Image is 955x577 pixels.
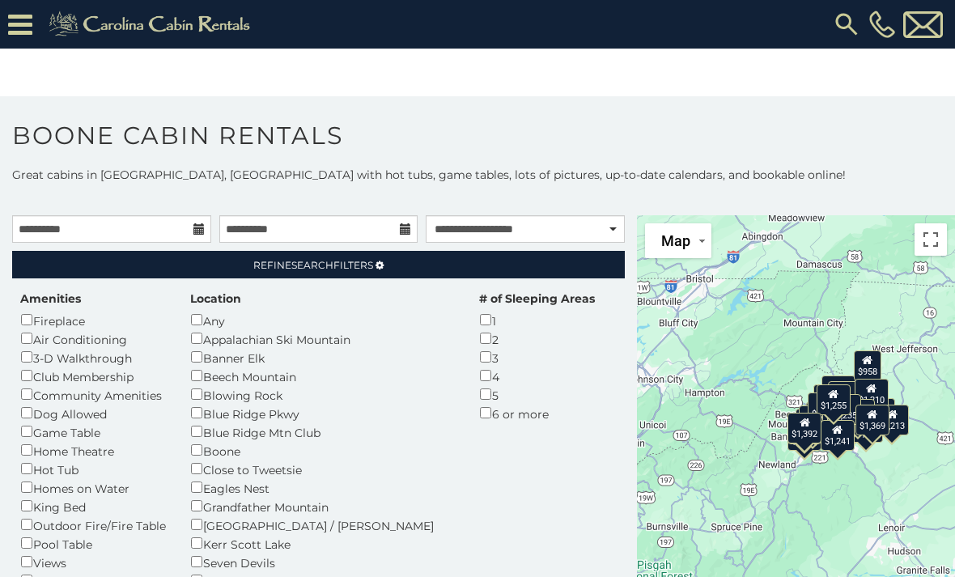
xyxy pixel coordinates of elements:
label: # of Sleeping Areas [479,291,595,307]
div: $1,241 [821,419,855,450]
div: Air Conditioning [20,329,166,348]
div: $1,132 [849,412,883,443]
div: $1,799 [821,375,855,405]
div: Seven Devils [190,553,455,571]
div: Homes on Water [20,478,166,497]
div: Grandfather Mountain [190,497,455,515]
div: 1 [479,311,595,329]
div: Banner Elk [190,348,455,367]
label: Amenities [20,291,81,307]
div: Dog Allowed [20,404,166,422]
div: 3-D Walkthrough [20,348,166,367]
div: $1,392 [788,413,822,443]
button: Toggle fullscreen view [915,223,947,256]
a: RefineSearchFilters [12,251,625,278]
div: $2,287 [829,381,863,412]
div: 2 [479,329,595,348]
span: Refine Filters [253,259,373,271]
a: [PHONE_NUMBER] [865,11,899,38]
div: $958 [854,350,881,381]
div: Blue Ridge Pkwy [190,404,455,422]
div: 3 [479,348,595,367]
div: 5 [479,385,595,404]
span: Search [291,259,333,271]
div: $2,632 [808,392,842,423]
div: $1,210 [855,378,889,409]
div: Kerr Scott Lake [190,534,455,553]
div: $1,213 [875,404,909,435]
div: Community Amenities [20,385,166,404]
div: $2,606 [813,384,847,414]
div: Eagles Nest [190,478,455,497]
div: Blowing Rock [190,385,455,404]
div: Club Membership [20,367,166,385]
div: King Bed [20,497,166,515]
button: Change map style [645,223,711,258]
div: Home Theatre [20,441,166,460]
div: Beech Mountain [190,367,455,385]
div: Game Table [20,422,166,441]
div: Views [20,553,166,571]
div: $1,468 [787,420,821,451]
div: Close to Tweetsie [190,460,455,478]
div: Fireplace [20,311,166,329]
div: 6 or more [479,404,595,422]
div: 4 [479,367,595,385]
div: $1,634 [806,401,840,432]
div: Outdoor Fire/Fire Table [20,515,166,534]
div: $1,369 [855,404,889,435]
div: Appalachian Ski Mountain [190,329,455,348]
div: $1,255 [817,384,851,415]
div: Any [190,311,455,329]
div: Boone [190,441,455,460]
div: [GEOGRAPHIC_DATA] / [PERSON_NAME] [190,515,455,534]
div: Hot Tub [20,460,166,478]
span: Map [661,232,690,249]
img: Khaki-logo.png [40,8,264,40]
div: Blue Ridge Mtn Club [190,422,455,441]
label: Location [190,291,241,307]
div: Pool Table [20,534,166,553]
img: search-regular.svg [832,10,861,39]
